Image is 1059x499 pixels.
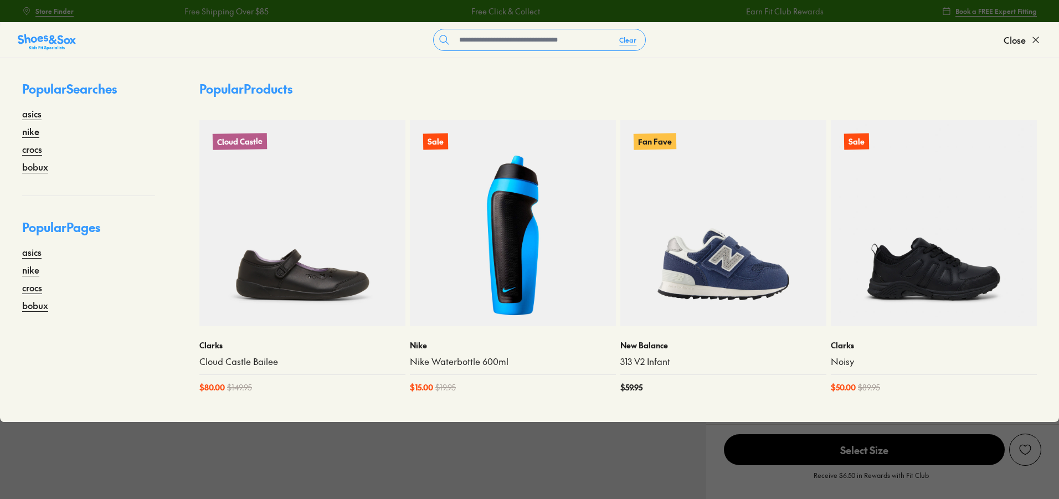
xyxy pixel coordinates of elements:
[620,382,642,393] span: $ 59.95
[22,160,48,173] a: bobux
[22,107,42,120] a: asics
[844,133,869,150] p: Sale
[22,299,48,312] a: bobux
[724,434,1005,466] button: Select Size
[199,120,405,326] a: Cloud Castle
[22,142,42,156] a: crocs
[22,80,155,107] p: Popular Searches
[435,382,456,393] span: $ 19.95
[199,80,292,98] p: Popular Products
[470,6,538,17] a: Free Click & Collect
[22,1,74,21] a: Store Finder
[620,356,826,368] a: 313 V2 Infant
[213,133,267,150] p: Cloud Castle
[831,339,1037,351] p: Clarks
[227,382,252,393] span: $ 149.95
[610,30,645,50] button: Clear
[410,382,433,393] span: $ 15.00
[942,1,1037,21] a: Book a FREE Expert Fitting
[22,281,42,294] a: crocs
[22,263,39,276] a: nike
[1009,434,1041,466] button: Add to Wishlist
[831,120,1037,326] a: Sale
[634,133,676,150] p: Fan Fave
[831,382,856,393] span: $ 50.00
[831,356,1037,368] a: Noisy
[744,6,822,17] a: Earn Fit Club Rewards
[620,339,826,351] p: New Balance
[22,218,155,245] p: Popular Pages
[18,31,76,49] a: Shoes &amp; Sox
[18,33,76,51] img: SNS_Logo_Responsive.svg
[955,6,1037,16] span: Book a FREE Expert Fitting
[814,470,929,490] p: Receive $6.50 in Rewards with Fit Club
[199,339,405,351] p: Clarks
[858,382,880,393] span: $ 89.95
[410,120,616,326] a: Sale
[724,434,1005,465] span: Select Size
[22,245,42,259] a: asics
[620,120,826,326] a: Fan Fave
[22,125,39,138] a: nike
[1004,33,1026,47] span: Close
[199,382,225,393] span: $ 80.00
[410,339,616,351] p: Nike
[410,356,616,368] a: Nike Waterbottle 600ml
[1004,28,1041,52] button: Close
[199,356,405,368] a: Cloud Castle Bailee
[11,425,55,466] iframe: Gorgias live chat messenger
[423,133,448,150] p: Sale
[35,6,74,16] span: Store Finder
[183,6,267,17] a: Free Shipping Over $85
